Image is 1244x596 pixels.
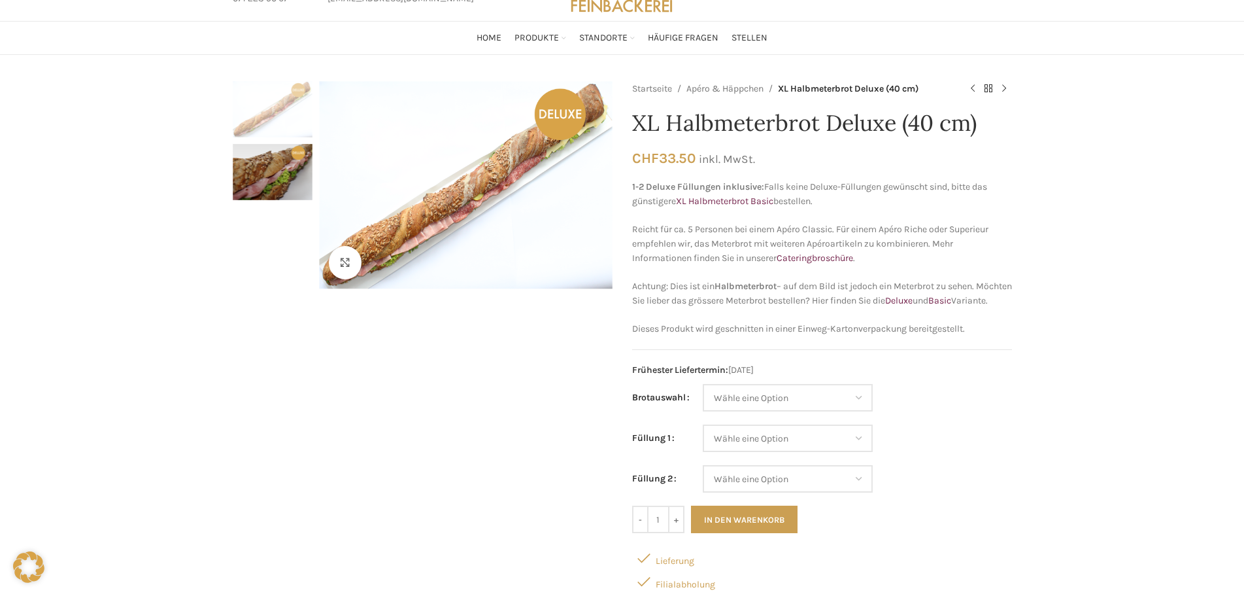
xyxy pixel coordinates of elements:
[777,253,853,264] a: Cateringbroschüre
[579,25,635,51] a: Standorte
[632,364,728,376] span: Frühester Liefertermin:
[714,281,777,292] strong: Halbmeterbrot
[632,472,677,486] label: Füllung 2
[632,431,675,446] label: Füllung 1
[632,279,1012,309] p: Achtung: Dies ist ein – auf dem Bild ist jedoch ein Meterbrot zu sehen. Möchten Sie lieber das gr...
[965,81,981,97] a: Previous product
[477,32,501,44] span: Home
[632,110,1012,137] h1: XL Halbmeterbrot Deluxe (40 cm)
[316,81,616,289] div: 1 / 2
[233,144,312,207] div: 2 / 2
[632,322,1012,336] p: Dieses Produkt wird geschnitten in einer Einweg-Kartonverpackung bereitgestellt.
[996,81,1012,97] a: Next product
[233,81,312,144] div: 1 / 2
[778,82,918,96] span: XL Halbmeterbrot Deluxe (40 cm)
[928,295,951,306] a: Basic
[632,546,1012,570] div: Lieferung
[731,32,767,44] span: Stellen
[632,363,1012,377] span: [DATE]
[632,391,690,405] label: Brotauswahl
[579,32,628,44] span: Standorte
[632,506,648,533] input: -
[632,180,1012,209] p: Falls keine Deluxe-Füllungen gewünscht sind, bitte das günstigere bestellen.
[514,32,559,44] span: Produkte
[632,570,1012,593] div: Filialabholung
[632,150,659,166] span: CHF
[731,25,767,51] a: Stellen
[632,181,764,192] strong: 1-2 Deluxe Füllungen inklusive:
[686,82,764,96] a: Apéro & Häppchen
[648,506,668,533] input: Produktmenge
[885,295,913,306] a: Deluxe
[676,196,773,207] a: XL Halbmeterbrot Basic
[648,32,718,44] span: Häufige Fragen
[648,25,718,51] a: Häufige Fragen
[632,150,696,166] bdi: 33.50
[632,82,672,96] a: Startseite
[668,506,684,533] input: +
[226,25,1018,51] div: Main navigation
[514,25,566,51] a: Produkte
[699,152,755,166] small: inkl. MwSt.
[691,506,798,533] button: In den Warenkorb
[477,25,501,51] a: Home
[632,222,1012,266] p: Reicht für ca. 5 Personen bei einem Apéro Classic. Für einem Apéro Riche oder Superieur empfehlen...
[632,81,952,97] nav: Breadcrumb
